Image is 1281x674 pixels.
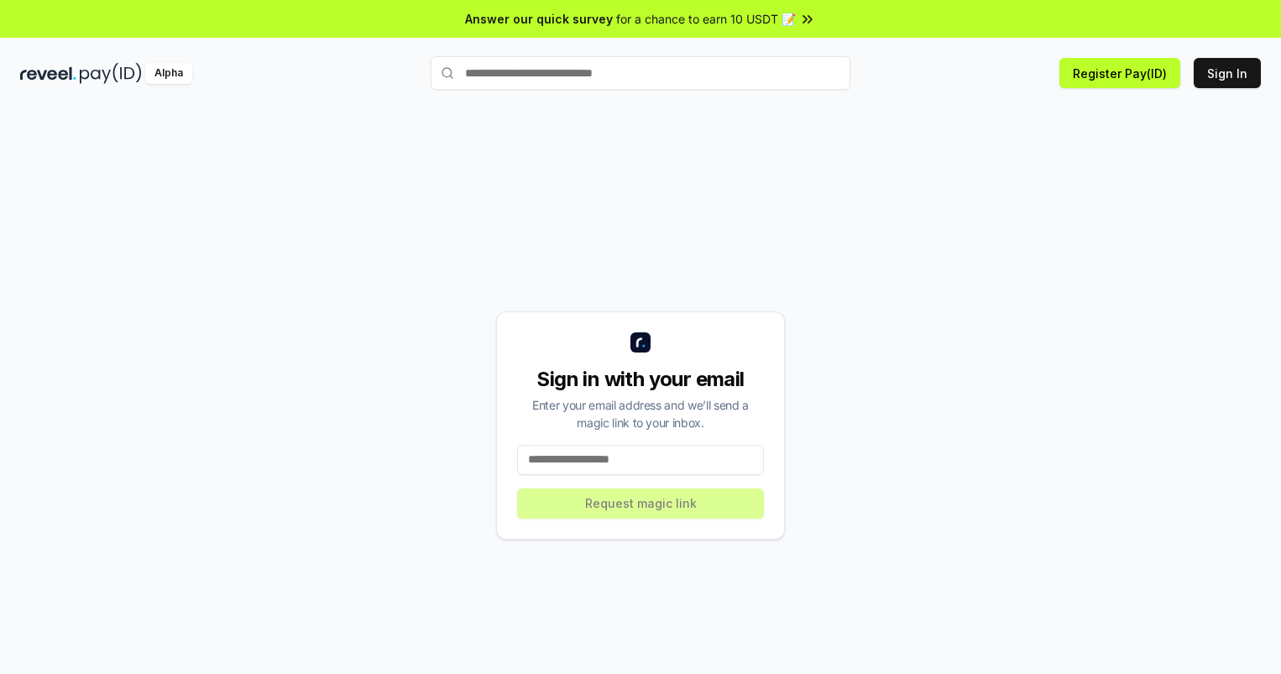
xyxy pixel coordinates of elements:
img: pay_id [80,63,142,84]
span: Answer our quick survey [465,10,613,28]
button: Sign In [1194,58,1261,88]
div: Enter your email address and we’ll send a magic link to your inbox. [517,396,764,431]
img: reveel_dark [20,63,76,84]
span: for a chance to earn 10 USDT 📝 [616,10,796,28]
div: Alpha [145,63,192,84]
img: logo_small [630,332,651,353]
button: Register Pay(ID) [1059,58,1180,88]
div: Sign in with your email [517,366,764,393]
